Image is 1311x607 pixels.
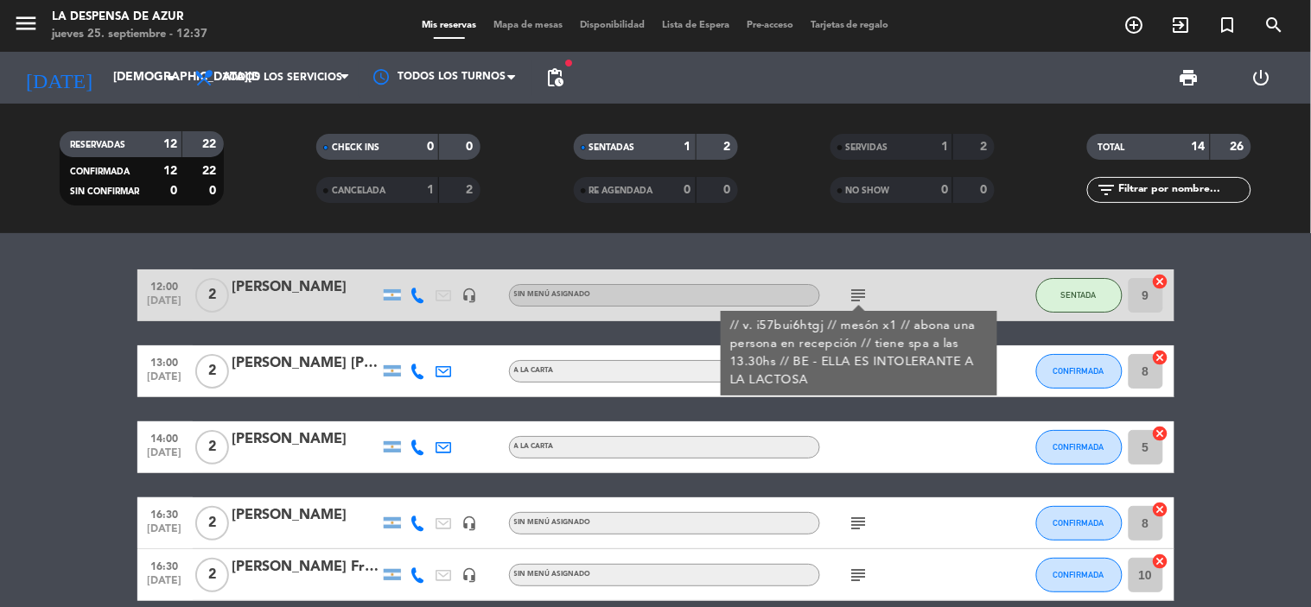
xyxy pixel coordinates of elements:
strong: 0 [684,184,691,196]
span: Mapa de mesas [485,21,571,30]
span: Todos los servicios [223,72,342,84]
i: search [1264,15,1285,35]
span: CONFIRMADA [1053,518,1104,528]
i: power_settings_new [1251,67,1272,88]
i: subject [849,565,869,585]
strong: 0 [941,184,948,196]
span: CONFIRMADA [1053,442,1104,452]
span: 2 [195,558,229,592]
i: cancel [1152,273,1169,290]
button: CONFIRMADA [1036,558,1123,592]
span: [DATE] [143,371,187,391]
span: CONFIRMADA [1053,570,1104,579]
strong: 22 [202,165,220,177]
div: [PERSON_NAME] [232,276,379,299]
span: [DATE] [143,295,187,315]
div: jueves 25. septiembre - 12:37 [52,26,207,43]
span: 2 [195,278,229,313]
span: 2 [195,506,229,541]
span: [DATE] [143,575,187,595]
span: Mis reservas [413,21,485,30]
span: Sin menú asignado [514,291,591,298]
i: subject [849,513,869,534]
i: headset_mic [462,515,478,531]
i: headset_mic [462,567,478,583]
div: [PERSON_NAME] [PERSON_NAME] [232,352,379,375]
span: CHECK INS [332,143,379,152]
span: A LA CARTA [514,443,554,450]
button: SENTADA [1036,278,1123,313]
i: turned_in_not [1218,15,1238,35]
i: [DATE] [13,59,105,97]
span: CANCELADA [332,187,385,195]
span: NO SHOW [846,187,890,195]
strong: 1 [427,184,434,196]
span: 2 [195,430,229,465]
span: RESERVADAS [70,141,125,149]
input: Filtrar por nombre... [1117,180,1251,199]
span: Disponibilidad [571,21,653,30]
strong: 2 [980,141,990,153]
i: arrow_drop_down [161,67,181,88]
strong: 2 [467,184,477,196]
span: SENTADAS [589,143,635,152]
span: CONFIRMADA [70,168,130,176]
i: exit_to_app [1171,15,1192,35]
strong: 2 [723,141,734,153]
span: SERVIDAS [846,143,888,152]
div: // v. i57bui6htgj // mesón x1 // abona una persona en recepción // tiene spa a las 13.30hs // BE ... [729,317,988,389]
strong: 1 [684,141,691,153]
span: print [1179,67,1200,88]
span: CONFIRMADA [1053,366,1104,376]
span: 12:00 [143,275,187,295]
span: Pre-acceso [738,21,802,30]
strong: 0 [170,185,177,197]
button: CONFIRMADA [1036,354,1123,389]
i: add_circle_outline [1124,15,1145,35]
i: cancel [1152,501,1169,518]
i: subject [849,285,869,306]
strong: 1 [941,141,948,153]
i: cancel [1152,425,1169,442]
i: headset_mic [462,288,478,303]
span: RE AGENDADA [589,187,653,195]
button: menu [13,10,39,42]
strong: 12 [163,138,177,150]
span: fiber_manual_record [563,58,574,68]
i: menu [13,10,39,36]
span: 13:00 [143,351,187,371]
strong: 0 [427,141,434,153]
span: 16:30 [143,503,187,523]
strong: 0 [723,184,734,196]
strong: 22 [202,138,220,150]
div: [PERSON_NAME] [232,428,379,451]
span: Sin menú asignado [514,519,591,526]
i: cancel [1152,349,1169,366]
span: Sin menú asignado [514,571,591,578]
div: [PERSON_NAME] Fregona [232,556,379,579]
span: SIN CONFIRMAR [70,187,139,196]
button: CONFIRMADA [1036,430,1123,465]
span: Tarjetas de regalo [802,21,898,30]
div: La Despensa de Azur [52,9,207,26]
strong: 12 [163,165,177,177]
span: A LA CARTA [514,367,554,374]
i: filter_list [1096,180,1117,200]
span: SENTADA [1061,290,1097,300]
strong: 26 [1231,141,1248,153]
span: 14:00 [143,427,187,447]
span: 16:30 [143,555,187,575]
strong: 0 [980,184,990,196]
strong: 0 [467,141,477,153]
span: Lista de Espera [653,21,738,30]
span: TOTAL [1098,143,1124,152]
span: pending_actions [544,67,565,88]
span: [DATE] [143,523,187,543]
strong: 14 [1192,141,1206,153]
span: [DATE] [143,447,187,467]
div: LOG OUT [1225,52,1298,104]
strong: 0 [209,185,220,197]
button: CONFIRMADA [1036,506,1123,541]
span: 2 [195,354,229,389]
i: cancel [1152,553,1169,570]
